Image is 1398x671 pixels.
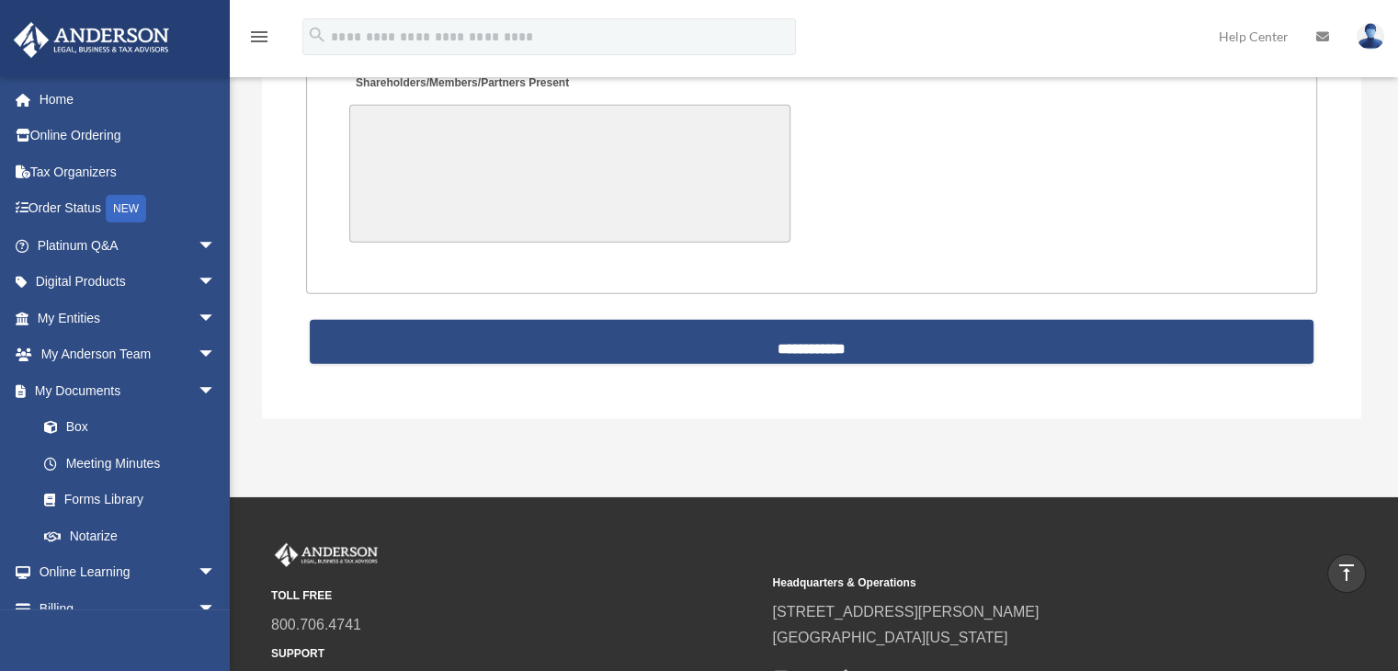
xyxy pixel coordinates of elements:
a: Notarize [26,517,244,554]
span: arrow_drop_down [198,300,234,337]
i: search [307,25,327,45]
div: NEW [106,195,146,222]
a: 800.706.4741 [271,617,361,632]
a: Platinum Q&Aarrow_drop_down [13,227,244,264]
a: My Documentsarrow_drop_down [13,372,244,409]
span: arrow_drop_down [198,336,234,374]
a: Tax Organizers [13,154,244,190]
a: menu [248,32,270,48]
img: Anderson Advisors Platinum Portal [271,543,381,567]
a: Online Learningarrow_drop_down [13,554,244,591]
a: [STREET_ADDRESS][PERSON_NAME] [772,604,1039,620]
small: Headquarters & Operations [772,574,1260,593]
span: arrow_drop_down [198,554,234,592]
a: [GEOGRAPHIC_DATA][US_STATE] [772,630,1007,645]
a: Home [13,81,244,118]
a: vertical_align_top [1327,554,1366,593]
span: arrow_drop_down [198,264,234,301]
i: vertical_align_top [1335,562,1358,584]
i: menu [248,26,270,48]
span: arrow_drop_down [198,590,234,628]
a: My Entitiesarrow_drop_down [13,300,244,336]
a: My Anderson Teamarrow_drop_down [13,336,244,373]
a: Forms Library [26,482,244,518]
a: Online Ordering [13,118,244,154]
label: Shareholders/Members/Partners Present [349,72,574,97]
a: Digital Productsarrow_drop_down [13,264,244,301]
a: Box [26,409,244,446]
a: Meeting Minutes [26,445,234,482]
small: SUPPORT [271,644,759,664]
small: TOLL FREE [271,586,759,606]
img: Anderson Advisors Platinum Portal [8,22,175,58]
img: User Pic [1357,23,1384,50]
a: Order StatusNEW [13,190,244,228]
a: Billingarrow_drop_down [13,590,244,627]
span: arrow_drop_down [198,227,234,265]
span: arrow_drop_down [198,372,234,410]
